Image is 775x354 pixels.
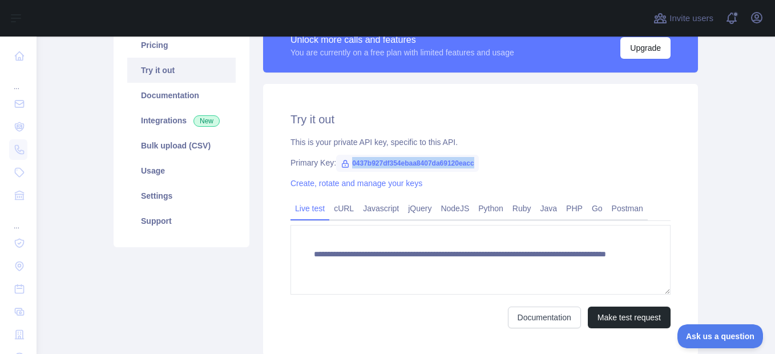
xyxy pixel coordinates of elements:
a: Postman [607,199,648,218]
div: You are currently on a free plan with limited features and usage [290,47,514,58]
div: This is your private API key, specific to this API. [290,136,671,148]
a: Javascript [358,199,403,218]
div: Unlock more calls and features [290,33,514,47]
div: Primary Key: [290,157,671,168]
span: 0437b927df354ebaa8407da69120eacc [336,155,479,172]
a: Usage [127,158,236,183]
a: jQuery [403,199,436,218]
a: Settings [127,183,236,208]
a: Support [127,208,236,234]
a: Java [536,199,562,218]
a: Bulk upload (CSV) [127,133,236,158]
button: Make test request [588,307,671,328]
a: NodeJS [436,199,474,218]
a: Integrations New [127,108,236,133]
button: Invite users [651,9,716,27]
a: PHP [562,199,587,218]
button: Upgrade [620,37,671,59]
a: Documentation [127,83,236,108]
a: Try it out [127,58,236,83]
span: Invite users [669,12,713,25]
iframe: Toggle Customer Support [677,324,764,348]
a: Go [587,199,607,218]
a: Ruby [508,199,536,218]
a: Create, rotate and manage your keys [290,179,422,188]
a: Live test [290,199,329,218]
span: New [193,115,220,127]
div: ... [9,69,27,91]
a: Pricing [127,33,236,58]
a: cURL [329,199,358,218]
h2: Try it out [290,111,671,127]
div: ... [9,208,27,231]
a: Documentation [508,307,581,328]
a: Python [474,199,508,218]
